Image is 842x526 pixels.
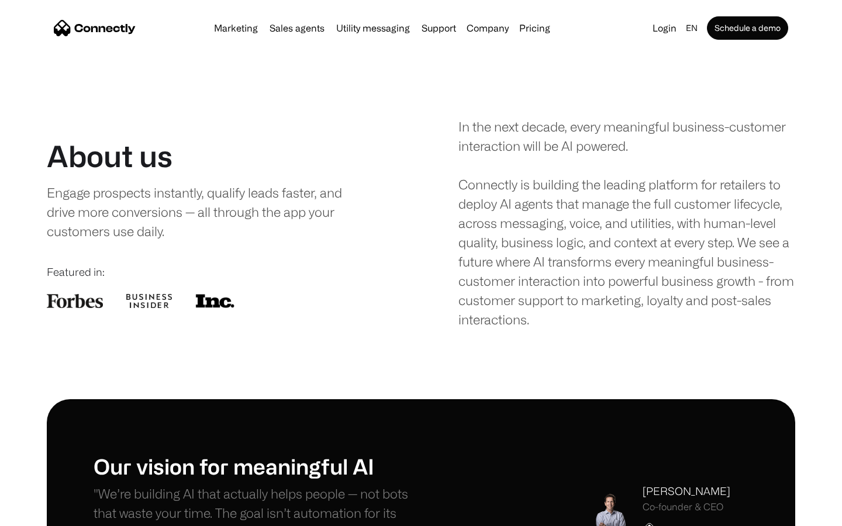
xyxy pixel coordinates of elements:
aside: Language selected: English [12,504,70,522]
h1: Our vision for meaningful AI [94,454,421,479]
a: Sales agents [265,23,329,33]
div: In the next decade, every meaningful business-customer interaction will be AI powered. Connectly ... [458,117,795,329]
div: Company [467,20,509,36]
a: Schedule a demo [707,16,788,40]
a: Marketing [209,23,263,33]
div: Company [463,20,512,36]
div: [PERSON_NAME] [643,483,730,499]
div: en [681,20,705,36]
ul: Language list [23,506,70,522]
a: Login [648,20,681,36]
a: home [54,19,136,37]
div: en [686,20,698,36]
div: Engage prospects instantly, qualify leads faster, and drive more conversions — all through the ap... [47,183,367,241]
div: Co-founder & CEO [643,501,730,513]
div: Featured in: [47,264,384,280]
a: Utility messaging [332,23,415,33]
a: Support [417,23,461,33]
h1: About us [47,139,172,174]
a: Pricing [515,23,555,33]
